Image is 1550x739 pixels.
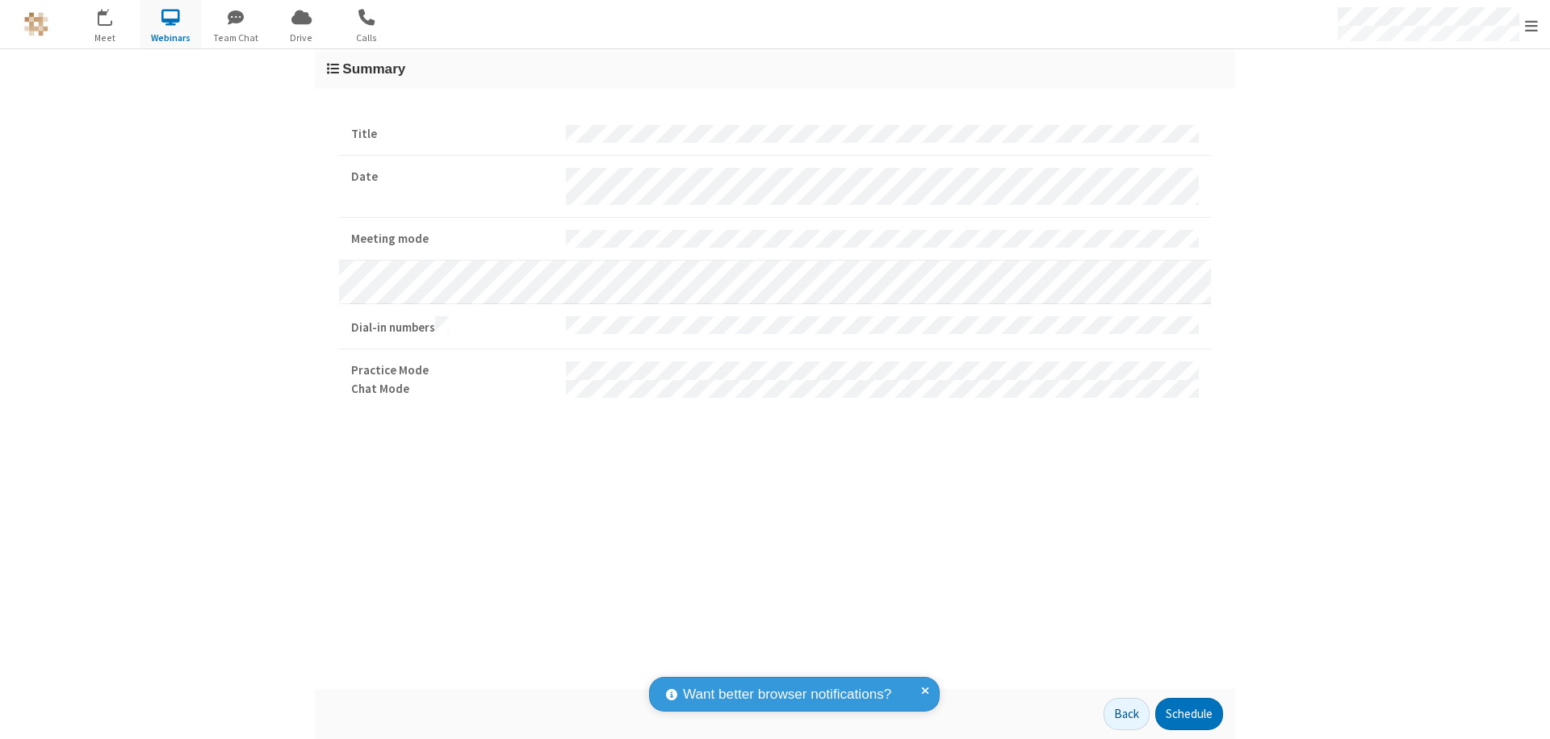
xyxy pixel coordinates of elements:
strong: Date [351,168,554,186]
button: Schedule [1155,698,1223,730]
span: Calls [337,31,397,45]
span: Drive [271,31,332,45]
span: Webinars [140,31,201,45]
div: 12 [107,9,121,21]
span: Team Chat [206,31,266,45]
strong: Chat Mode [351,380,554,399]
strong: Dial-in numbers [351,316,554,337]
strong: Title [351,125,554,144]
span: Want better browser notifications? [683,684,891,705]
strong: Meeting mode [351,230,554,248]
span: Meet [75,31,136,45]
button: Back [1104,698,1150,730]
span: Summary [342,61,405,77]
img: QA Selenium DO NOT DELETE OR CHANGE [24,12,48,36]
strong: Practice Mode [351,361,554,380]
